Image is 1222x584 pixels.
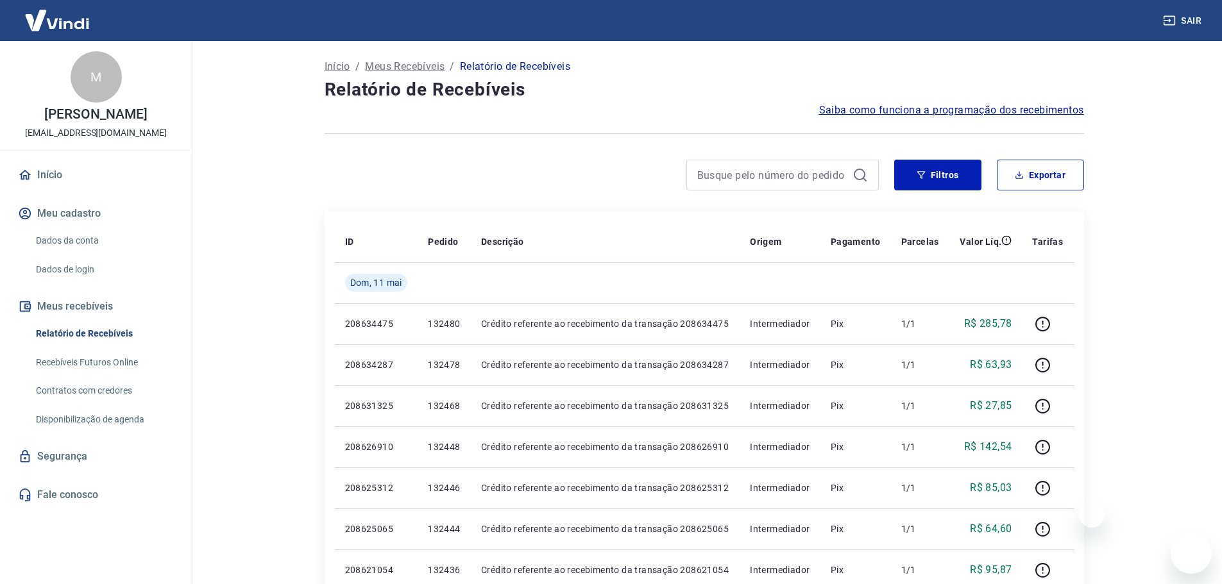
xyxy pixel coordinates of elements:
p: Intermediador [750,481,810,494]
button: Sair [1160,9,1207,33]
input: Busque pelo número do pedido [697,165,847,185]
p: Pedido [428,235,458,248]
p: 132444 [428,522,461,535]
p: R$ 85,03 [970,480,1012,496]
a: Disponibilização de agenda [31,406,176,433]
p: 208626910 [345,440,408,453]
p: 132468 [428,399,461,412]
a: Início [15,161,176,189]
p: ID [345,235,354,248]
a: Saiba como funciona a programação dos recebimentos [819,103,1084,118]
p: 1/1 [901,481,939,494]
p: 1/1 [901,522,939,535]
p: Crédito referente ao recebimento da transação 208625312 [481,481,729,494]
a: Relatório de Recebíveis [31,321,176,347]
p: / [355,59,360,74]
p: 208625312 [345,481,408,494]
p: 132480 [428,317,461,330]
p: / [450,59,454,74]
a: Início [325,59,350,74]
span: Dom, 11 mai [350,276,402,289]
p: [EMAIL_ADDRESS][DOMAIN_NAME] [25,126,167,140]
p: Parcelas [901,235,939,248]
p: 208621054 [345,563,408,576]
p: Intermediador [750,358,810,371]
h4: Relatório de Recebíveis [325,77,1084,103]
a: Segurança [15,442,176,471]
p: 1/1 [901,358,939,371]
div: M [71,51,122,103]
p: Tarifas [1032,235,1063,248]
button: Meu cadastro [15,199,176,228]
p: 132436 [428,563,461,576]
p: 1/1 [901,399,939,412]
p: R$ 95,87 [970,562,1012,578]
p: Crédito referente ao recebimento da transação 208626910 [481,440,729,453]
p: Pagamento [831,235,881,248]
a: Dados da conta [31,228,176,254]
p: Intermediador [750,440,810,453]
p: R$ 285,78 [964,316,1012,331]
a: Fale conosco [15,481,176,509]
p: Crédito referente ao recebimento da transação 208634475 [481,317,729,330]
iframe: Botão para abrir a janela de mensagens [1171,533,1212,574]
p: Origem [750,235,781,248]
p: Crédito referente ao recebimento da transação 208631325 [481,399,729,412]
p: R$ 142,54 [964,439,1012,455]
button: Exportar [997,160,1084,190]
p: Valor Líq. [960,235,1001,248]
p: 208634287 [345,358,408,371]
p: Pix [831,522,881,535]
button: Filtros [894,160,981,190]
p: Descrição [481,235,524,248]
p: R$ 64,60 [970,521,1012,537]
p: Crédito referente ao recebimento da transação 208625065 [481,522,729,535]
p: R$ 27,85 [970,398,1012,413]
p: Intermediador [750,317,810,330]
p: Pix [831,358,881,371]
p: Intermediador [750,522,810,535]
p: 208625065 [345,522,408,535]
a: Recebíveis Futuros Online [31,349,176,376]
p: 1/1 [901,440,939,453]
p: Pix [831,440,881,453]
p: 132448 [428,440,461,453]
a: Meus Recebíveis [365,59,445,74]
p: Crédito referente ao recebimento da transação 208634287 [481,358,729,371]
p: Relatório de Recebíveis [460,59,570,74]
a: Dados de login [31,256,176,283]
p: Intermediador [750,563,810,576]
p: Intermediador [750,399,810,412]
p: R$ 63,93 [970,357,1012,372]
p: 208631325 [345,399,408,412]
iframe: Fechar mensagem [1079,502,1105,528]
p: Pix [831,481,881,494]
a: Contratos com credores [31,378,176,404]
img: Vindi [15,1,99,40]
p: 208634475 [345,317,408,330]
p: Crédito referente ao recebimento da transação 208621054 [481,563,729,576]
p: 132446 [428,481,461,494]
p: [PERSON_NAME] [44,108,147,121]
p: Pix [831,317,881,330]
p: Pix [831,563,881,576]
p: Pix [831,399,881,412]
p: 132478 [428,358,461,371]
p: 1/1 [901,317,939,330]
button: Meus recebíveis [15,292,176,321]
p: 1/1 [901,563,939,576]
